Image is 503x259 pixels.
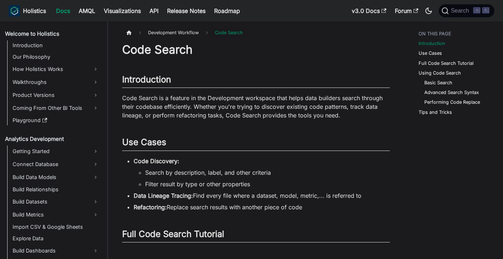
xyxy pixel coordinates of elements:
a: Import CSV & Google Sheets [10,222,101,232]
a: Full Code Search Tutorial [419,60,474,67]
a: Advanced Search Syntax [424,89,479,96]
a: HolisticsHolistics [9,5,46,17]
a: Use Cases [419,50,442,57]
strong: Code Discovery: [134,157,179,165]
span: Code Search [211,27,246,38]
a: Playground [10,115,101,125]
img: Holistics [9,5,20,17]
a: AMQL [74,5,100,17]
kbd: K [482,7,489,14]
a: Using Code Search [419,70,461,76]
a: Roadmap [210,5,244,17]
a: API [145,5,163,17]
a: Build Datasets [10,196,101,207]
a: Explore Data [10,233,101,244]
a: Tips and Tricks [419,109,452,116]
a: Forum [391,5,423,17]
nav: Breadcrumbs [122,27,390,38]
a: Connect Database [10,158,101,170]
strong: Data Lineage Tracing: [134,192,193,199]
h1: Code Search [122,43,390,57]
a: Build Data Models [10,171,101,183]
a: Docs [52,5,74,17]
button: Search (Command+K) [439,4,494,17]
button: Switch between dark and light mode (currently dark mode) [423,5,434,17]
a: Introduction [10,40,101,50]
a: Analytics Development [3,134,101,144]
a: Build Metrics [10,209,101,220]
a: Basic Search [424,79,452,86]
a: Product Versions [10,89,101,101]
a: Home page [122,27,136,38]
a: v3.0 Docs [347,5,391,17]
span: Search [449,8,474,14]
li: Search by description, label, and other criteria [145,168,390,177]
b: Holistics [23,6,46,15]
a: Coming From Other BI Tools [10,102,101,114]
li: Replace search results with another piece of code [134,203,390,211]
a: Performing Code Replace [424,99,480,106]
span: Development Workflow [144,27,202,38]
li: Find every file where a dataset, model, metric,... is referred to [134,191,390,200]
a: Visualizations [100,5,145,17]
a: Our Philosophy [10,52,101,62]
kbd: ⌘ [473,7,480,14]
a: Release Notes [163,5,210,17]
h2: Use Cases [122,137,390,151]
a: Getting Started [10,146,101,157]
h2: Full Code Search Tutorial [122,229,390,242]
li: Filter result by type or other properties [145,180,390,188]
a: Walkthroughs [10,76,101,88]
a: How Holistics Works [10,63,101,75]
p: Code Search is a feature in the Development workspace that helps data builders search through the... [122,94,390,120]
a: Welcome to Holistics [3,29,101,39]
a: Introduction [419,40,445,47]
h2: Introduction [122,74,390,88]
a: Build Relationships [10,184,101,195]
a: Build Dashboards [10,245,101,256]
strong: Refactoring: [134,204,167,211]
